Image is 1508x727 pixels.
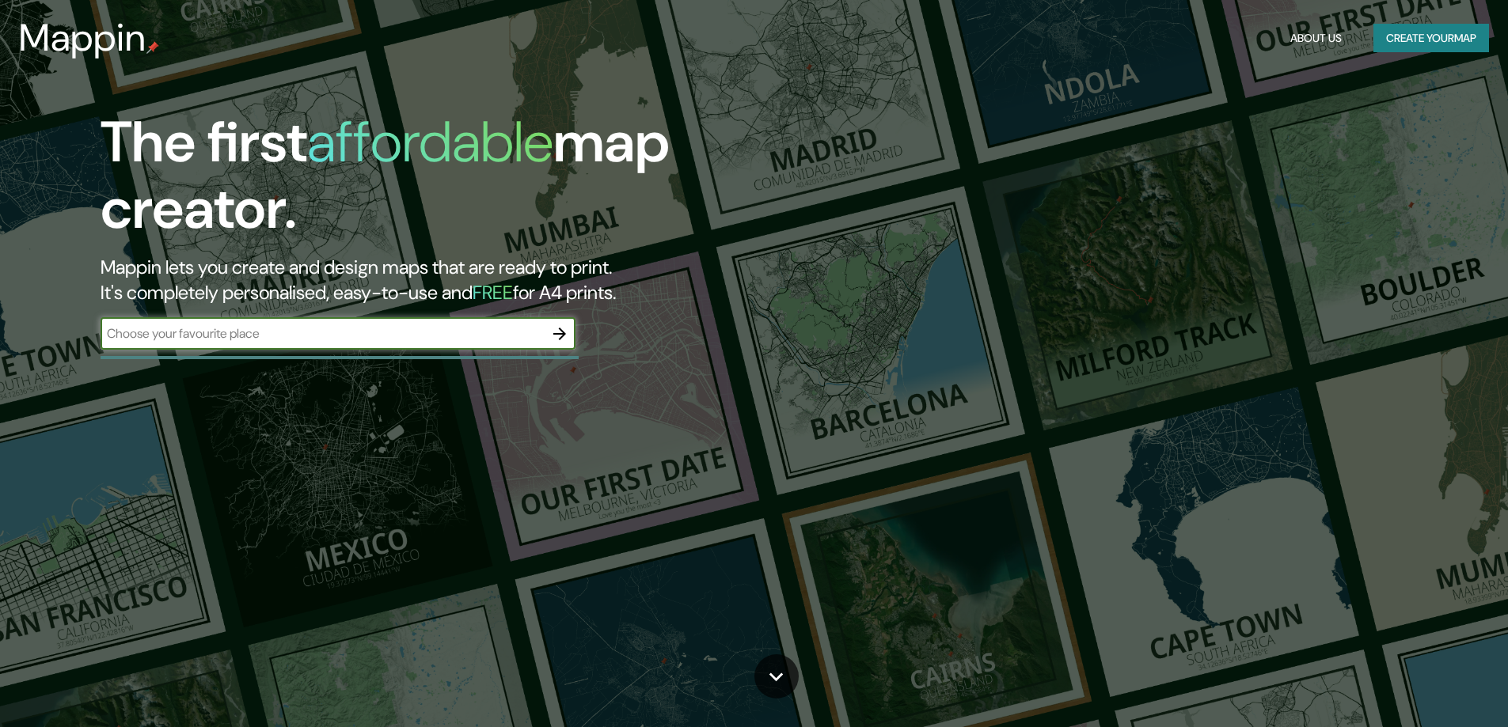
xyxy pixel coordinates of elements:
[146,41,159,54] img: mappin-pin
[101,324,544,343] input: Choose your favourite place
[307,105,553,179] h1: affordable
[101,255,855,305] h2: Mappin lets you create and design maps that are ready to print. It's completely personalised, eas...
[473,280,513,305] h5: FREE
[1284,24,1348,53] button: About Us
[101,109,855,255] h1: The first map creator.
[1373,24,1489,53] button: Create yourmap
[19,16,146,60] h3: Mappin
